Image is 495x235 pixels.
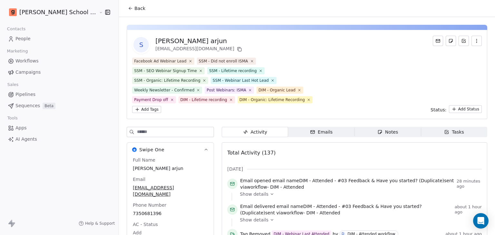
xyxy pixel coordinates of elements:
span: [EMAIL_ADDRESS][DOMAIN_NAME] [133,184,208,197]
span: DIM - Attended - #03 Feedback & Have you started? (Duplicate) [299,178,444,183]
div: SSM - Lifetime recording [209,68,257,74]
div: Notes [377,129,398,136]
span: Help & Support [85,221,115,226]
div: SSM - Organic: Lifetime Recording [134,78,200,83]
span: Back [134,5,145,12]
div: Payment Drop off [134,97,168,103]
span: Tools [5,113,20,123]
a: People [5,33,113,44]
span: Sales [5,80,21,89]
span: Workflows [15,58,39,64]
span: DIM - Attended [270,184,304,190]
span: Email [131,176,147,183]
img: Goela%20School%20Logos%20(4).png [9,8,17,16]
a: Pipelines [5,89,113,100]
span: DIM - Attended [306,210,340,215]
button: [PERSON_NAME] School of Finance LLP [8,7,94,18]
a: Help & Support [79,221,115,226]
button: Swipe OneSwipe One [127,143,214,157]
span: Sequences [15,102,40,109]
div: Open Intercom Messenger [473,213,489,229]
span: Contacts [4,24,28,34]
span: Email delivered [240,204,275,209]
span: Apps [15,125,27,131]
div: SSM - SEO Webinar Signup Time [134,68,197,74]
div: Tasks [444,129,464,136]
span: about 1 hour ago [455,204,482,215]
span: [PERSON_NAME] arjun [133,165,208,172]
span: email name sent via workflow - [240,177,454,190]
div: SSM - Did not enroll ISMA [199,58,248,64]
span: email name sent via workflow - [240,203,452,216]
span: 28 minutes ago [457,179,482,189]
span: 7350681396 [133,210,208,217]
span: AC - Status [131,221,159,228]
span: Email opened [240,178,271,183]
a: SequencesBeta [5,100,113,111]
a: Apps [5,123,113,133]
div: [EMAIL_ADDRESS][DOMAIN_NAME] [155,45,243,53]
span: Pipelines [15,91,35,98]
div: DIM - Organic Lead [258,87,296,93]
div: [PERSON_NAME] arjun [155,36,243,45]
div: Post Webinars: ISMA [207,87,246,93]
div: DIM - Organic: Lifetime Recording [239,97,305,103]
span: AI Agents [15,136,37,143]
span: Campaigns [15,69,41,76]
div: DIM - Lifetime recording [180,97,227,103]
div: Weekly Newsletter - Confirmed [134,87,194,93]
button: Add Tags [132,106,161,113]
span: Show details [240,191,268,197]
span: Total Activity (137) [227,150,276,156]
div: Emails [310,129,333,136]
div: Facebook Ad Webinar Lead [134,58,186,64]
span: Beta [43,103,55,109]
span: Swipe One [139,146,164,153]
div: SSM - Webinar Last Hot Lead [213,78,269,83]
a: AI Agents [5,134,113,145]
a: Workflows [5,56,113,66]
button: Add Status [449,105,482,113]
span: Marketing [4,46,31,56]
span: DIM - Attended - #03 Feedback & Have you started? (Duplicate) [240,204,422,215]
span: Phone Number [131,202,168,208]
span: S [133,37,149,52]
img: Swipe One [132,147,137,152]
a: Show details [240,217,477,223]
a: Show details [240,191,477,197]
span: Show details [240,217,268,223]
span: Full Name [131,157,157,163]
span: People [15,35,31,42]
span: [DATE] [227,166,243,172]
a: Campaigns [5,67,113,78]
button: Back [124,3,149,14]
span: [PERSON_NAME] School of Finance LLP [19,8,97,16]
span: Status: [431,107,446,113]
